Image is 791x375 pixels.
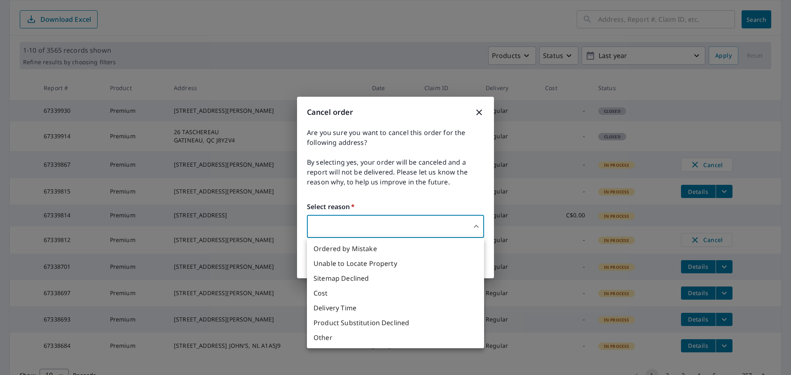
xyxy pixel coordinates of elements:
li: Other [307,330,484,345]
li: Ordered by Mistake [307,241,484,256]
li: Cost [307,286,484,300]
li: Unable to Locate Property [307,256,484,271]
li: Delivery Time [307,300,484,315]
li: Product Substitution Declined [307,315,484,330]
li: Sitemap Declined [307,271,484,286]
